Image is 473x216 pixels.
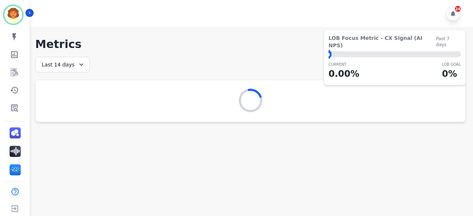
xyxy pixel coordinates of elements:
p: LOB Goal [442,62,461,67]
div: 24 [455,6,461,12]
span: LOB Focus Metric - CX Signal (AI NPS) [329,34,436,49]
p: 0 % [442,67,461,80]
p: CURRENT [329,62,359,67]
div: ⬤ [329,51,331,57]
img: Bordered avatar [4,6,22,24]
h1: Metrics [35,38,466,51]
span: Past 7 days [436,36,461,48]
div: Last 14 days [35,57,90,72]
p: 0.00 % [329,67,359,80]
